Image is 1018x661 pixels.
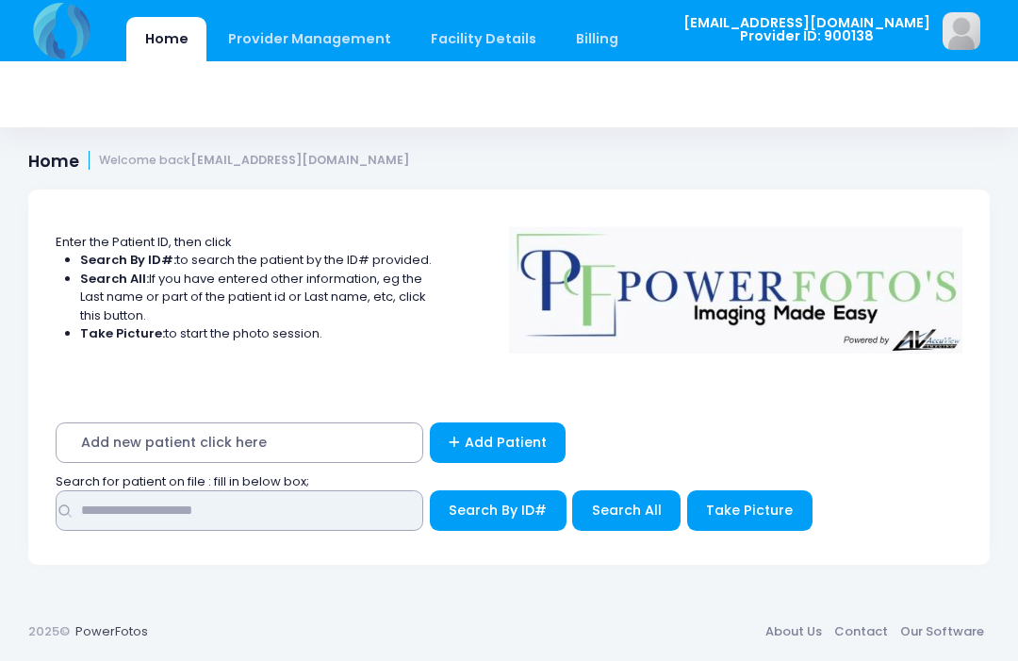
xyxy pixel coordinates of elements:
[80,270,433,325] li: If you have entered other information, eg the Last name or part of the patient id or Last name, e...
[80,324,165,342] strong: Take Picture:
[943,12,980,50] img: image
[572,490,681,531] button: Search All
[430,422,566,463] a: Add Patient
[413,17,555,61] a: Facility Details
[209,17,409,61] a: Provider Management
[640,17,713,61] a: Staff
[759,615,828,649] a: About Us
[449,501,547,520] span: Search By ID#
[28,622,70,640] span: 2025©
[683,16,930,43] span: [EMAIL_ADDRESS][DOMAIN_NAME] Provider ID: 900138
[80,251,176,269] strong: Search By ID#:
[56,472,309,490] span: Search for patient on file : fill in below box;
[80,324,433,343] li: to start the photo session.
[894,615,990,649] a: Our Software
[80,251,433,270] li: to search the patient by the ID# provided.
[126,17,206,61] a: Home
[28,151,409,171] h1: Home
[558,17,637,61] a: Billing
[56,422,423,463] span: Add new patient click here
[190,152,409,168] strong: [EMAIL_ADDRESS][DOMAIN_NAME]
[80,270,149,288] strong: Search All:
[75,622,148,640] a: PowerFotos
[430,490,566,531] button: Search By ID#
[687,490,813,531] button: Take Picture
[592,501,662,520] span: Search All
[501,214,972,354] img: Logo
[706,501,793,520] span: Take Picture
[99,154,409,168] small: Welcome back
[56,233,232,251] span: Enter the Patient ID, then click
[828,615,894,649] a: Contact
